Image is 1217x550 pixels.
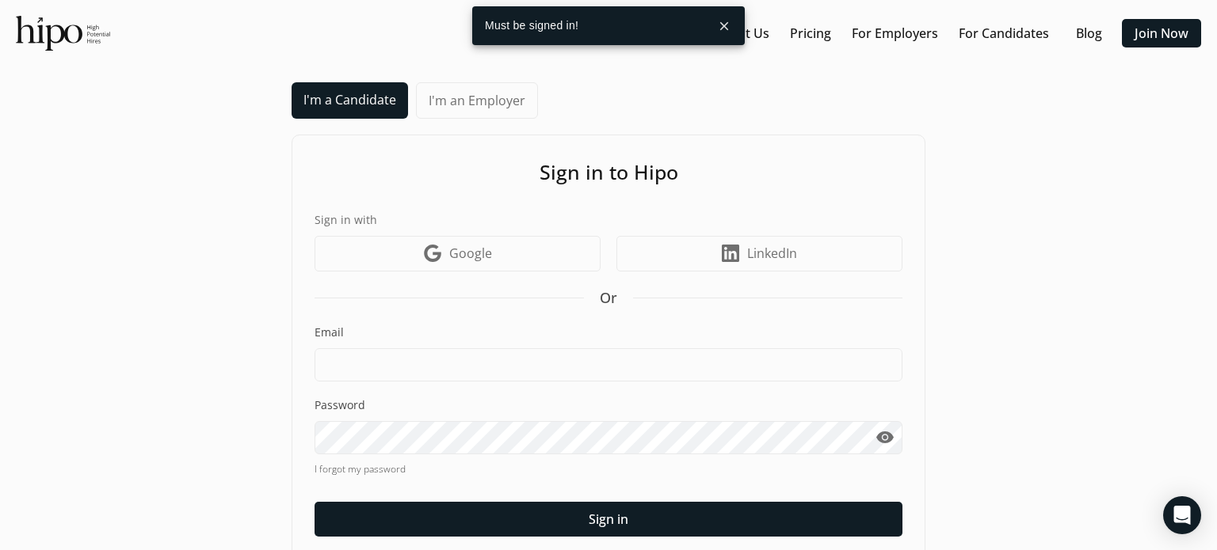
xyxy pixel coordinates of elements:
[292,82,408,119] a: I'm a Candidate
[710,12,738,40] button: close
[315,462,902,476] a: I forgot my password
[876,428,895,447] span: visibility
[959,24,1049,43] a: For Candidates
[315,502,902,537] button: Sign in
[449,244,492,263] span: Google
[867,421,902,454] button: visibility
[315,211,902,228] label: Sign in with
[1076,24,1102,43] a: Blog
[1135,24,1188,43] a: Join Now
[315,157,902,188] h1: Sign in to Hipo
[845,19,944,47] button: For Employers
[747,244,797,263] span: LinkedIn
[315,324,902,340] label: Email
[416,82,538,119] a: I'm an Employer
[315,397,902,413] label: Password
[315,236,601,271] a: Google
[16,16,110,51] img: official-logo
[1163,496,1201,534] div: Open Intercom Messenger
[952,19,1055,47] button: For Candidates
[1063,19,1114,47] button: Blog
[1122,19,1201,47] button: Join Now
[852,24,938,43] a: For Employers
[790,24,831,43] a: Pricing
[784,19,837,47] button: Pricing
[589,510,628,529] span: Sign in
[616,236,902,271] a: LinkedIn
[600,287,617,309] span: Or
